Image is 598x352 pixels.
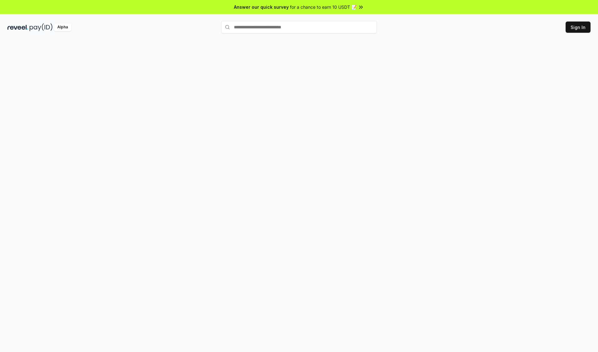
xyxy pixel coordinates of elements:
div: Alpha [54,23,71,31]
span: Answer our quick survey [234,4,289,10]
img: reveel_dark [7,23,28,31]
button: Sign In [566,22,591,33]
img: pay_id [30,23,53,31]
span: for a chance to earn 10 USDT 📝 [290,4,357,10]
